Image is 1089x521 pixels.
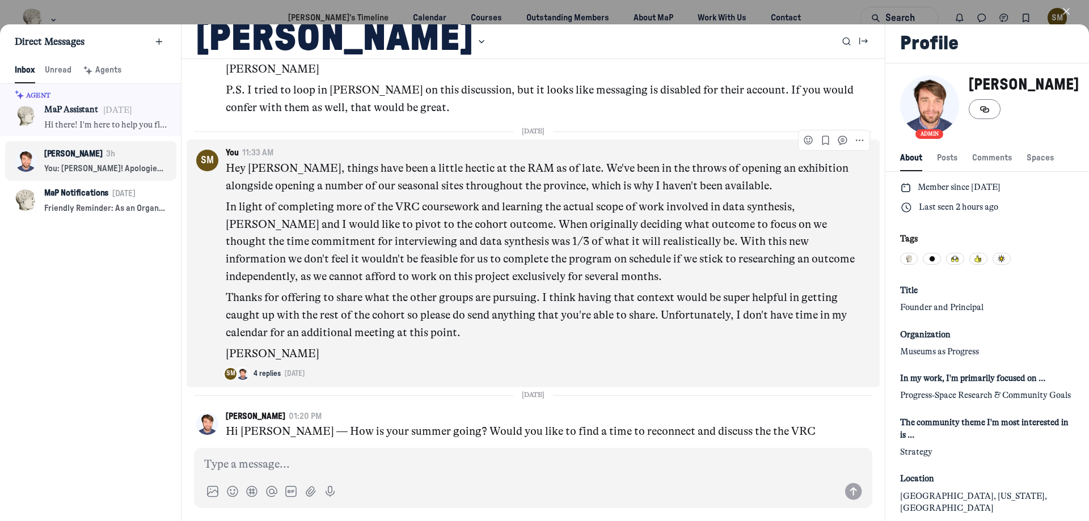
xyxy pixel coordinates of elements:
button: New message [151,34,166,49]
span: 4 replies [254,369,281,379]
a: [URL][DOMAIN_NAME][PERSON_NAME] [387,442,607,455]
span: Posts [937,152,957,164]
p: P.S. I tried to loop in [PERSON_NAME] on this discussion, but it looks like messaging is disabled... [226,82,860,117]
button: Posts [937,146,957,171]
svg: Add reaction [803,134,814,146]
span: [DATE] [285,369,305,379]
div: Admin [915,129,943,139]
button: MaP Notifications[DATE]Friendly Reminder: As an Organizational Member, you're eligible to receive... [5,181,177,220]
button: [PERSON_NAME] [226,410,285,423]
span: [GEOGRAPHIC_DATA], [US_STATE], [GEOGRAPHIC_DATA] [900,490,1074,515]
div: Tags [900,233,1074,245]
button: [PERSON_NAME]3hYou: [PERSON_NAME]! Apologies for falling off the radar this summer. Definitely go... [5,141,177,180]
span: In my work, I'm primarily focused on … [900,372,1045,385]
button: Add image [223,483,240,500]
span: Spaces [1027,152,1054,164]
span: About [900,152,922,164]
button: Link to a post, event, lesson, or space [243,483,260,500]
button: Add GIF [282,483,299,500]
p: In light of completing more of the VRC coursework and learning the actual scope of work involved ... [226,198,860,286]
span: Museums as Progress [900,346,979,358]
button: 4 replies[DATE] [222,365,313,382]
time: [DATE] [103,105,132,115]
svg: Collapse the railbar [859,36,870,48]
button: Copy link to profile [969,99,1001,119]
button: Open Seán MacQueen's profile [196,150,218,172]
p: Last seen 2 hours ago [919,201,998,214]
h1: [PERSON_NAME] [196,15,472,67]
p: [PERSON_NAME] [44,148,103,160]
span: Inbox [15,64,35,77]
button: Agents [81,59,121,83]
span: [DATE] [513,387,553,403]
button: Bookmarks [818,133,833,148]
p: [PERSON_NAME] [226,61,860,78]
button: 01:20 PM [289,410,322,423]
button: Comments [972,146,1012,171]
time: [DATE] [112,189,136,198]
button: Attach files [302,483,319,500]
p: Thanks for offering to share what the other groups are pursuing. I think having that context woul... [226,289,860,341]
button: Collapse the railbar [859,34,870,50]
div: Agents [81,64,121,77]
p: Hi there! I'm here to help you find the answers and resources you need. How can I help? [44,119,167,132]
span: Organization [900,329,951,341]
div: Unread [45,64,71,77]
button: Send message [845,483,862,500]
button: Search messages [839,34,854,49]
span: Comments [972,152,1012,164]
span: Direct Messages [15,36,85,48]
span: Progress-Space Research & Community Goals [900,389,1071,402]
h2: Profile [900,32,959,55]
span: Strategy [900,446,932,459]
button: Inbox [15,59,35,83]
button: Open Kyle Bowen's profile [196,413,218,435]
p: MaP Notifications [44,187,109,200]
p: Hey [PERSON_NAME], things have been a little hectic at the RAM as of late. We've been in the thro... [226,160,860,195]
button: More actions [852,133,867,147]
button: About [900,146,922,171]
button: More actions [852,130,867,150]
div: SM [225,368,237,380]
div: SM [196,150,218,172]
button: Add mention [263,483,280,500]
span: Agent [26,91,50,99]
time: 3h [106,150,115,158]
button: Reply in a thread [835,133,850,148]
p: Friendly Reminder: As an Organizational Member, you're eligible to receive $50 off any MaP course... [44,202,167,215]
span: The community theme I'm most interested in is … [900,417,1074,441]
p: Hi [PERSON_NAME] — How is your summer going? Would you like to find a time to reconnect and discu... [226,423,860,458]
button: Record voice message [322,483,339,500]
button: You [226,147,239,159]
span: Location [900,473,934,485]
p: You: [PERSON_NAME]! Apologies for falling off the radar this summer. Definitely got busy with oth... [44,163,167,175]
p: Member since [DATE] [918,181,1001,194]
button: Unread [45,59,71,83]
button: Spaces [1027,146,1054,171]
span: [DATE] [513,124,553,139]
button: 11:33 AM [242,147,273,159]
span: Title [900,285,918,297]
button: Add image [204,483,221,500]
p: MaP Assistant [44,104,98,116]
h3: [PERSON_NAME] [969,75,1079,94]
p: [PERSON_NAME] [226,345,860,363]
span: Founder and Principal [900,302,984,314]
